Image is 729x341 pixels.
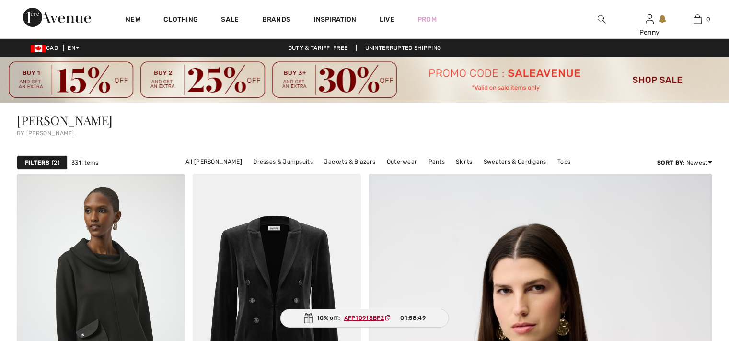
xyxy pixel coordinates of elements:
[248,155,318,168] a: Dresses & Jumpsuits
[31,45,62,51] span: CAD
[313,15,356,25] span: Inspiration
[17,130,712,136] div: by [PERSON_NAME]
[694,13,702,25] img: My Bag
[646,13,654,25] img: My Info
[262,15,291,25] a: Brands
[71,158,99,167] span: 331 items
[25,158,49,167] strong: Filters
[344,315,384,321] ins: AFP10918BF2
[626,27,673,37] div: Penny
[598,13,606,25] img: search the website
[553,155,575,168] a: Tops
[382,155,422,168] a: Outerwear
[657,158,712,167] div: : Newest
[706,15,710,24] span: 0
[126,15,140,25] a: New
[68,45,80,51] span: EN
[181,155,247,168] a: All [PERSON_NAME]
[479,155,551,168] a: Sweaters & Cardigans
[221,15,239,25] a: Sale
[319,155,380,168] a: Jackets & Blazers
[400,314,425,322] span: 01:58:49
[657,159,683,166] strong: Sort By
[163,15,198,25] a: Clothing
[674,13,721,25] a: 0
[451,155,477,168] a: Skirts
[303,313,313,323] img: Gift.svg
[424,155,450,168] a: Pants
[23,8,91,27] img: 1ère Avenue
[417,14,437,24] a: Prom
[52,158,59,167] span: 2
[280,309,449,328] div: 10% off:
[31,45,46,52] img: Canadian Dollar
[380,14,394,24] a: Live
[646,14,654,24] a: Sign In
[17,112,113,129] span: [PERSON_NAME]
